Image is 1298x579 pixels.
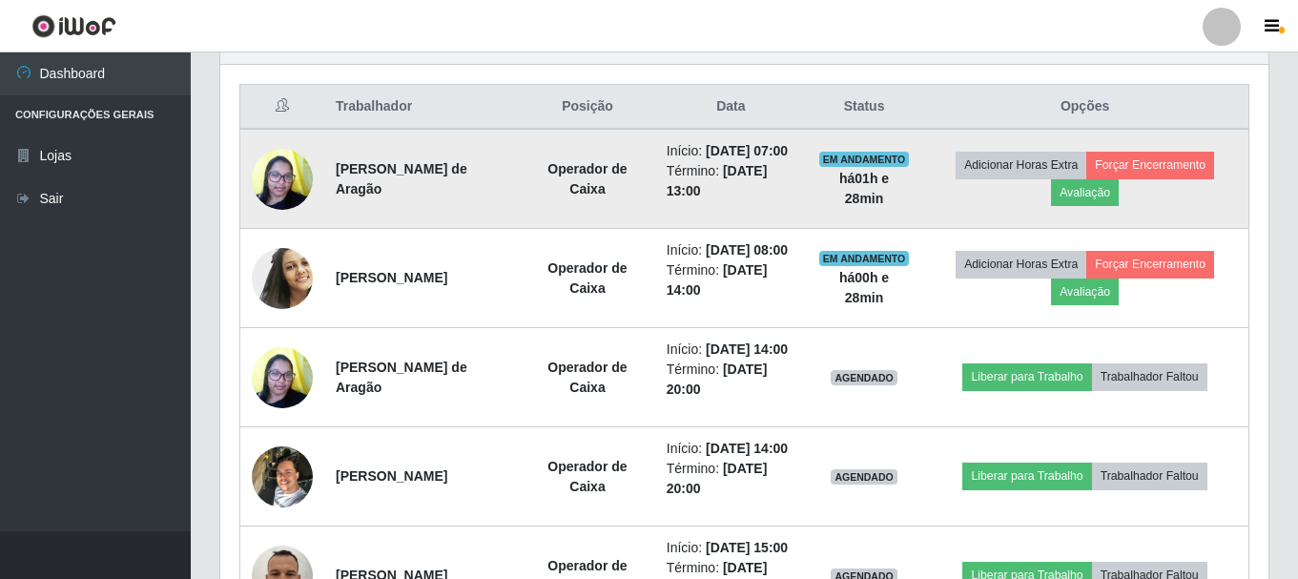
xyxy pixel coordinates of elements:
strong: [PERSON_NAME] [336,270,447,285]
time: [DATE] 14:00 [706,441,788,456]
img: 1725217718320.jpeg [252,436,313,517]
img: 1632390182177.jpeg [252,138,313,219]
time: [DATE] 15:00 [706,540,788,555]
li: Início: [667,340,795,360]
strong: Operador de Caixa [547,459,627,494]
li: Início: [667,240,795,260]
th: Opções [921,85,1248,130]
button: Trabalhador Faltou [1092,363,1207,390]
li: Início: [667,439,795,459]
li: Término: [667,260,795,300]
button: Trabalhador Faltou [1092,463,1207,489]
time: [DATE] 14:00 [706,341,788,357]
strong: [PERSON_NAME] de Aragão [336,161,467,196]
span: AGENDADO [831,370,897,385]
img: 1632390182177.jpeg [252,337,313,418]
th: Data [655,85,807,130]
button: Liberar para Trabalho [962,363,1091,390]
img: 1619005854451.jpeg [252,240,313,317]
li: Término: [667,360,795,400]
strong: [PERSON_NAME] [336,468,447,484]
time: [DATE] 07:00 [706,143,788,158]
img: CoreUI Logo [31,14,116,38]
li: Início: [667,141,795,161]
button: Adicionar Horas Extra [956,251,1086,278]
button: Avaliação [1051,179,1119,206]
span: EM ANDAMENTO [819,152,910,167]
button: Adicionar Horas Extra [956,152,1086,178]
th: Status [807,85,921,130]
time: [DATE] 08:00 [706,242,788,258]
strong: Operador de Caixa [547,360,627,395]
button: Liberar para Trabalho [962,463,1091,489]
strong: há 00 h e 28 min [839,270,889,305]
span: AGENDADO [831,469,897,485]
strong: [PERSON_NAME] de Aragão [336,360,467,395]
th: Posição [520,85,655,130]
button: Forçar Encerramento [1086,152,1214,178]
th: Trabalhador [324,85,520,130]
span: EM ANDAMENTO [819,251,910,266]
strong: Operador de Caixa [547,161,627,196]
strong: Operador de Caixa [547,260,627,296]
strong: há 01 h e 28 min [839,171,889,206]
li: Término: [667,459,795,499]
li: Término: [667,161,795,201]
li: Início: [667,538,795,558]
button: Avaliação [1051,279,1119,305]
button: Forçar Encerramento [1086,251,1214,278]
